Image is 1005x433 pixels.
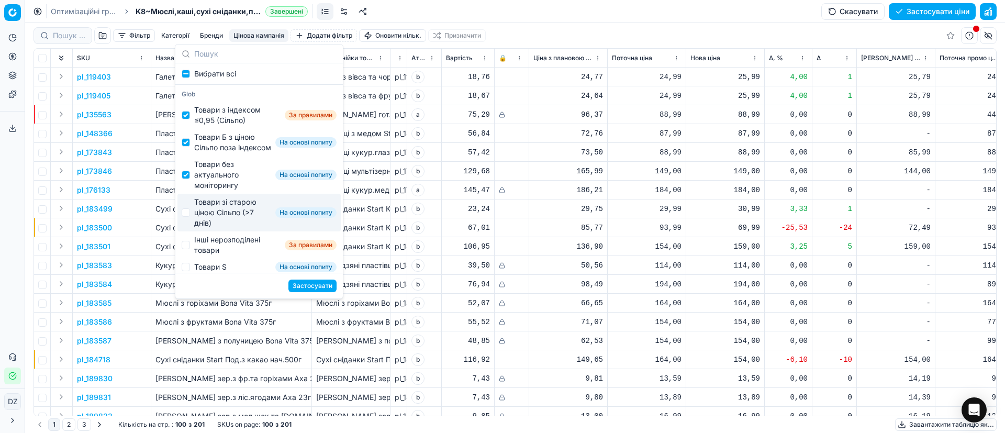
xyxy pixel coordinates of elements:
[55,183,68,196] button: Expand
[612,336,682,346] div: 154,00
[395,204,403,214] div: pl_183499
[55,259,68,271] button: Expand
[690,204,760,214] div: 30,99
[817,336,852,346] div: 0
[55,108,68,120] button: Expand
[175,63,343,273] div: Suggestions
[316,91,386,101] div: Галета з вівса та фруктами Elovena 35г
[395,223,403,233] div: pl_183500
[690,223,760,233] div: 69,99
[155,109,307,120] p: [PERSON_NAME] гот.Nestle [STREET_ADDRESS]
[77,166,112,176] p: pl_173846
[55,353,68,365] button: Expand
[77,91,110,101] button: pl_119405
[77,298,111,308] p: pl_183585
[275,207,337,218] span: На основі попиту
[861,166,931,176] div: 144,00
[861,54,920,62] span: [PERSON_NAME] за 7 днів
[77,204,113,214] button: pl_183499
[446,223,490,233] div: 67,01
[612,298,682,308] div: 164,00
[285,110,337,120] span: За правилами
[316,128,386,139] div: Пластівці з медом Start 280г
[316,54,375,62] span: Назва лінійки товарів
[817,298,852,308] div: 0
[77,54,90,62] span: SKU
[55,146,68,158] button: Expand
[817,72,852,82] div: 1
[411,54,427,62] span: Атрибут товару
[395,354,403,365] div: pl_184718
[769,166,808,176] div: 0,00
[55,202,68,215] button: Expand
[533,147,603,158] div: 73,50
[395,336,403,346] div: pl_183587
[77,411,113,421] p: pl_189833
[77,223,112,233] button: pl_183500
[446,204,490,214] div: 23,24
[817,54,821,62] span: Δ
[411,108,425,121] span: a
[265,6,308,17] span: Завершені
[821,3,885,20] button: Скасувати
[612,54,652,62] span: Поточна ціна
[411,221,425,234] span: b
[155,260,307,271] p: Кукурудзяні пластівці Bona Vita 375г
[5,394,20,409] span: DZ
[411,71,425,83] span: b
[533,54,593,62] span: Ціна з плановою націнкою
[77,241,110,252] p: pl_183501
[395,128,403,139] div: pl_148366
[77,72,111,82] p: pl_119403
[769,241,808,252] div: 3,25
[275,262,337,272] span: На основі попиту
[55,221,68,234] button: Expand
[55,409,68,422] button: Expand
[861,147,931,158] div: 85,99
[895,418,997,431] button: Завантажити таблицю як...
[817,241,852,252] div: 5
[77,260,112,271] p: pl_183583
[411,353,425,366] span: b
[769,260,808,271] div: 0,00
[411,146,425,159] span: b
[612,204,682,214] div: 29,99
[612,128,682,139] div: 87,99
[533,109,603,120] div: 96,37
[446,72,490,82] div: 18,76
[533,185,603,195] div: 186,21
[55,296,68,309] button: Expand
[411,316,425,328] span: b
[316,223,386,233] div: Сухі сніданки Start Кульки з какао, 250г
[77,373,113,384] button: pl_189830
[136,6,308,17] span: K8~Мюслі,каші,сухі сніданки,пластівці - tier_1Завершені
[446,147,490,158] div: 57,42
[769,91,808,101] div: 4,00
[769,317,808,327] div: 0,00
[175,420,186,429] strong: 100
[77,336,111,346] button: pl_183587
[55,70,68,83] button: Expand
[77,185,110,195] p: pl_176133
[612,317,682,327] div: 154,00
[155,72,307,82] p: Галета з вівса та чор. шок. Elovena 35г
[446,260,490,271] div: 39,50
[316,279,386,290] div: Кукурудзяні пластівці Bona Vita 750г
[533,223,603,233] div: 85,77
[612,147,682,158] div: 88,99
[155,128,307,139] p: Пластівці з медом Start 280г
[817,128,852,139] div: 0
[77,317,112,327] button: pl_183586
[889,3,976,20] button: Застосувати ціни
[55,127,68,139] button: Expand
[817,185,852,195] div: 0
[77,354,110,365] p: pl_184718
[769,54,783,62] span: Δ, %
[690,336,760,346] div: 154,00
[411,278,425,291] span: b
[194,69,236,79] span: Вибрати всі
